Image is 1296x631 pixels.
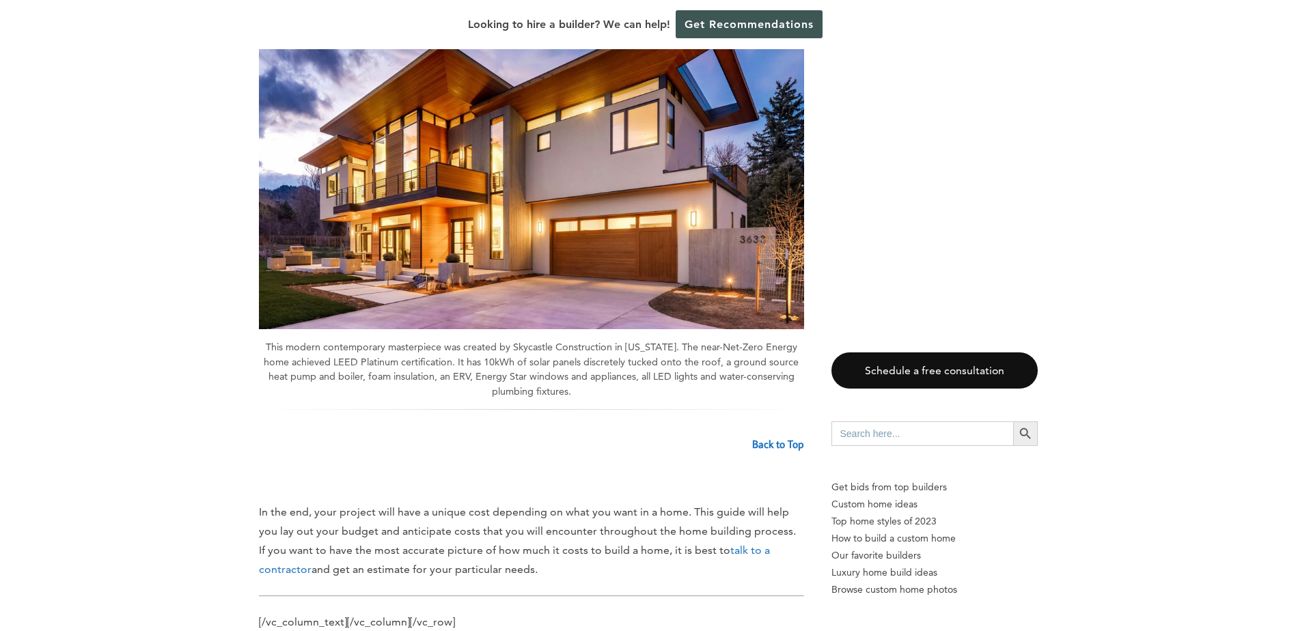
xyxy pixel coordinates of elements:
a: Our favorite builders [831,547,1038,564]
a: Schedule a free consultation [831,352,1038,389]
a: Top home styles of 2023 [831,513,1038,530]
input: Search here... [831,421,1013,446]
p: This modern contemporary masterpiece was created by Skycastle Construction in [US_STATE]. The nea... [259,340,804,410]
a: Get Recommendations [676,10,823,38]
p: In the end, your project will have a unique cost depending on what you want in a home. This guide... [259,503,804,579]
a: Back to Top [752,437,804,451]
a: talk to a contractor [259,544,770,576]
a: How to build a custom home [831,530,1038,547]
svg: Search [1018,426,1033,441]
a: Luxury home build ideas [831,564,1038,581]
a: Custom home ideas [831,496,1038,513]
p: Get bids from top builders [831,479,1038,496]
a: Browse custom home photos [831,581,1038,598]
